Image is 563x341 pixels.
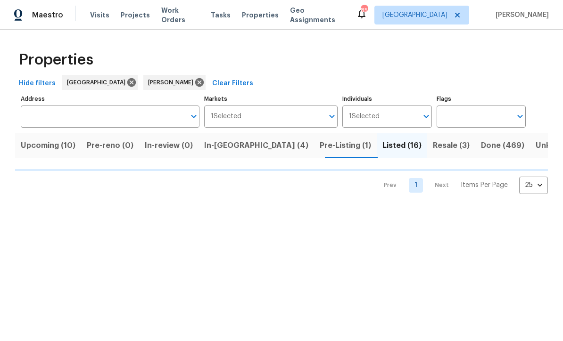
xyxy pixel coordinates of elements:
[15,75,59,92] button: Hide filters
[513,110,527,123] button: Open
[211,113,241,121] span: 1 Selected
[90,10,109,20] span: Visits
[208,75,257,92] button: Clear Filters
[242,10,279,20] span: Properties
[349,113,380,121] span: 1 Selected
[290,6,345,24] span: Geo Assignments
[433,139,470,152] span: Resale (3)
[382,139,422,152] span: Listed (16)
[21,96,199,102] label: Address
[19,55,93,65] span: Properties
[519,173,548,197] div: 25
[87,139,133,152] span: Pre-reno (0)
[21,139,75,152] span: Upcoming (10)
[32,10,63,20] span: Maestro
[212,78,253,89] span: Clear Filters
[145,139,193,152] span: In-review (0)
[161,6,199,24] span: Work Orders
[67,78,129,87] span: [GEOGRAPHIC_DATA]
[461,180,508,190] p: Items Per Page
[121,10,150,20] span: Projects
[187,110,200,123] button: Open
[375,177,548,194] nav: Pagination Navigation
[361,6,367,15] div: 85
[148,78,197,87] span: [PERSON_NAME]
[382,10,447,20] span: [GEOGRAPHIC_DATA]
[204,96,338,102] label: Markets
[437,96,526,102] label: Flags
[62,75,138,90] div: [GEOGRAPHIC_DATA]
[320,139,371,152] span: Pre-Listing (1)
[211,12,231,18] span: Tasks
[492,10,549,20] span: [PERSON_NAME]
[204,139,308,152] span: In-[GEOGRAPHIC_DATA] (4)
[143,75,206,90] div: [PERSON_NAME]
[325,110,339,123] button: Open
[481,139,524,152] span: Done (469)
[409,178,423,193] a: Goto page 1
[342,96,431,102] label: Individuals
[420,110,433,123] button: Open
[19,78,56,89] span: Hide filters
